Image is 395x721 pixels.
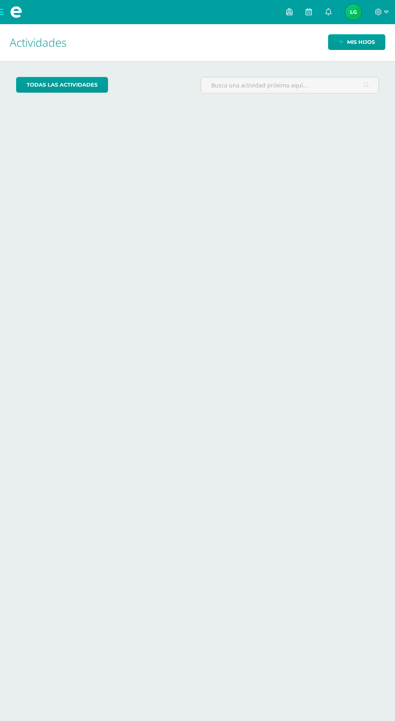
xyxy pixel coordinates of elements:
a: Mis hijos [328,34,385,50]
input: Busca una actividad próxima aquí... [201,77,378,93]
a: todas las Actividades [16,77,108,93]
img: 30f3d87f9934a48f68ba91f034c32408.png [345,4,362,20]
h1: Actividades [10,24,385,61]
span: Mis hijos [347,35,375,50]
